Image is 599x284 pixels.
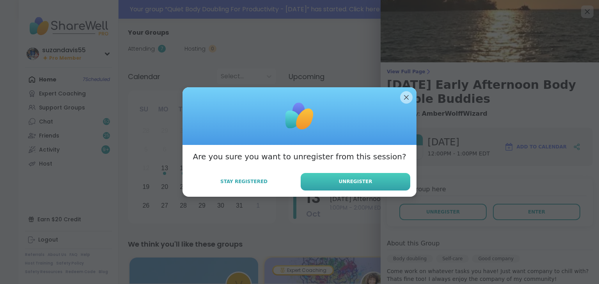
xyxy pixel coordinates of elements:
[193,151,406,162] h3: Are you sure you want to unregister from this session?
[339,178,372,185] span: Unregister
[220,178,268,185] span: Stay Registered
[280,97,319,136] img: ShareWell Logomark
[189,173,299,190] button: Stay Registered
[301,173,410,191] button: Unregister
